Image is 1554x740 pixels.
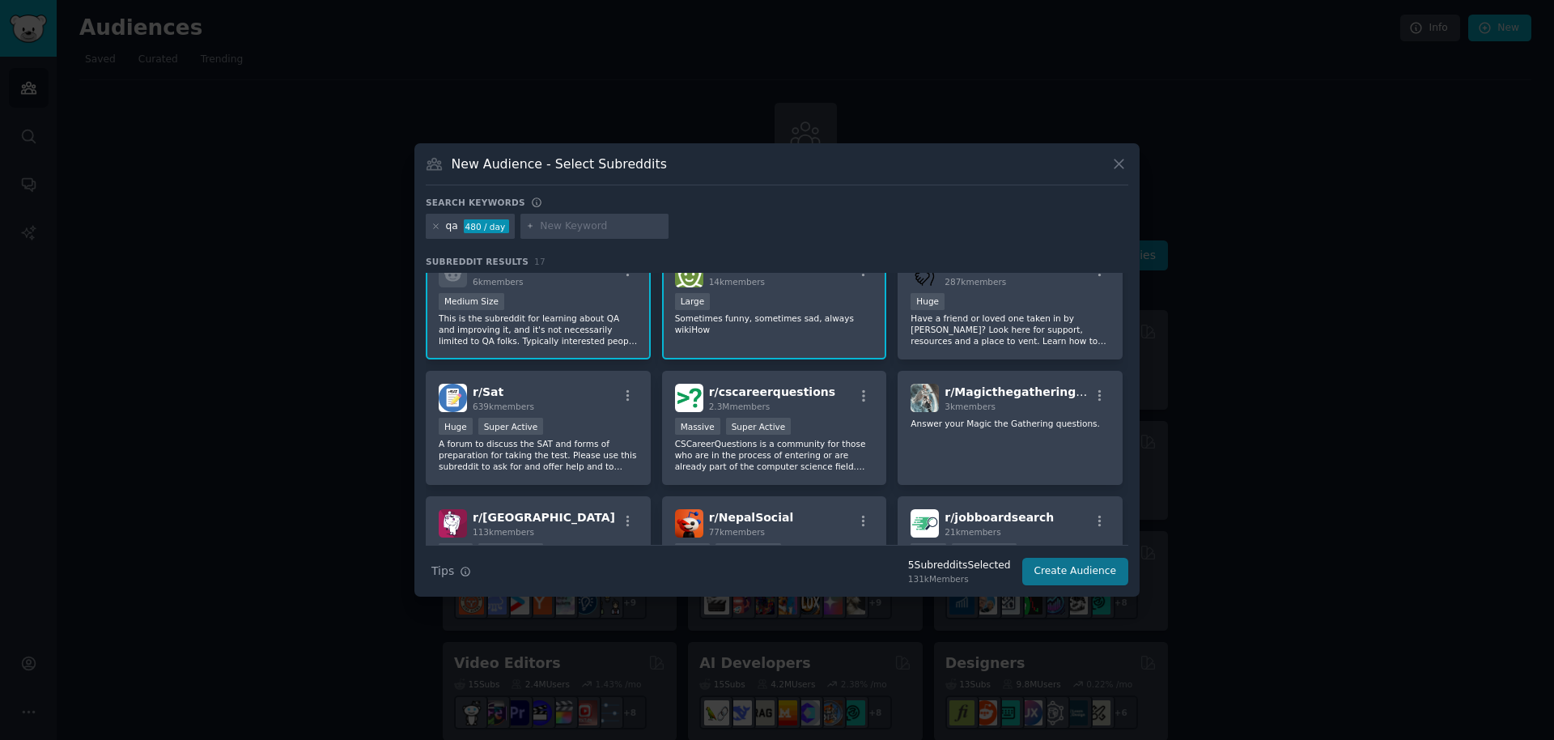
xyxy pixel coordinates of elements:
span: 287k members [945,277,1006,287]
span: 113k members [473,527,534,537]
span: 3k members [945,402,996,411]
div: Huge [439,543,473,560]
input: New Keyword [540,219,663,234]
span: r/ Sat [473,385,503,398]
h3: New Audience - Select Subreddits [452,155,667,172]
div: 480 / day [464,219,509,234]
div: Super Active [478,543,544,560]
p: Have a friend or loved one taken in by [PERSON_NAME]? Look here for support, resources and a plac... [911,313,1110,347]
div: 131k Members [908,573,1011,585]
p: Sometimes funny, sometimes sad, always wikiHow [675,313,874,335]
div: Large [675,543,711,560]
img: qatar [439,509,467,538]
img: Sat [439,384,467,412]
span: 639k members [473,402,534,411]
span: Tips [431,563,454,580]
img: wikiHowQA [675,259,703,287]
span: 21k members [945,527,1000,537]
span: r/ jobboardsearch [945,511,1054,524]
div: Super Active [715,543,781,560]
img: MagicthegatheringQA [911,384,939,412]
p: A forum to discuss the SAT and forms of preparation for taking the test. Please use this subreddi... [439,438,638,472]
span: 14k members [709,277,765,287]
div: Large [675,293,711,310]
div: Huge [911,293,945,310]
div: qa [446,219,458,234]
div: 5 Subreddit s Selected [908,559,1011,573]
span: 2.3M members [709,402,771,411]
h3: Search keywords [426,197,525,208]
span: r/ cscareerquestions [709,385,835,398]
button: Tips [426,557,477,585]
span: 6k members [473,277,524,287]
div: Super Active [952,543,1017,560]
img: jobboardsearch [911,509,939,538]
p: This is the subreddit for learning about QA and improving it, and it's not necessarily limited to... [439,313,638,347]
img: NepalSocial [675,509,703,538]
div: Large [911,543,946,560]
span: r/ MagicthegatheringQA [945,385,1094,398]
span: r/ NepalSocial [709,511,794,524]
button: Create Audience [1022,558,1129,585]
span: Subreddit Results [426,256,529,267]
img: cscareerquestions [675,384,703,412]
div: Medium Size [439,293,504,310]
div: Massive [675,418,720,435]
div: Super Active [726,418,792,435]
span: r/ [GEOGRAPHIC_DATA] [473,511,615,524]
div: Super Active [478,418,544,435]
img: QAnonCasualties [911,259,939,287]
p: CSCareerQuestions is a community for those who are in the process of entering or are already part... [675,438,874,472]
p: Answer your Magic the Gathering questions. [911,418,1110,429]
span: 77k members [709,527,765,537]
div: Huge [439,418,473,435]
span: 17 [534,257,546,266]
